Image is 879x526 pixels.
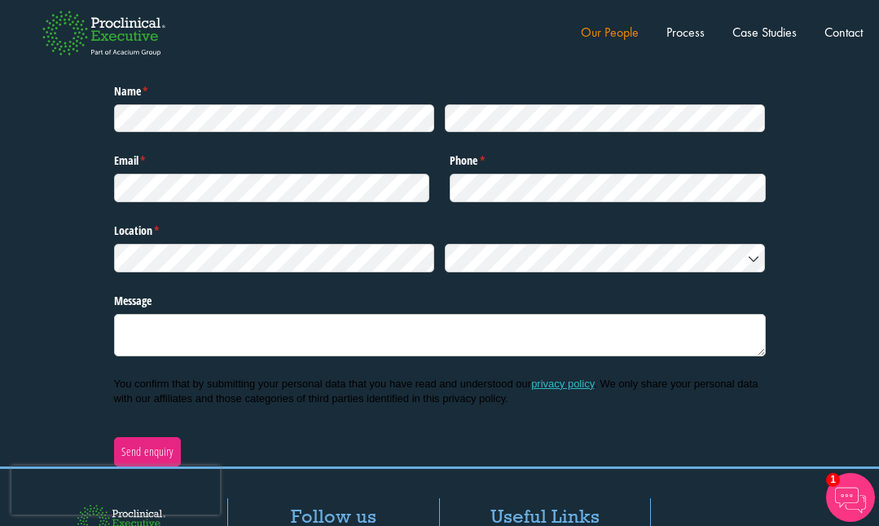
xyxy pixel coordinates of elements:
a: Case Studies [732,24,797,41]
img: Chatbot [826,473,875,522]
a: privacy policy [531,378,594,390]
label: Email [114,148,430,169]
label: Phone [450,148,766,169]
input: Country [445,244,766,272]
input: State / Province / Region [114,244,435,272]
legend: Location [114,218,766,239]
label: Message [114,288,766,309]
input: Last [445,104,766,133]
a: Our People [581,24,639,41]
iframe: reCAPTCHA [11,466,220,515]
span: 1 [826,473,840,487]
p: You confirm that by submitting your personal data that you have read and understood our . We only... [114,377,766,406]
h4: Follow us [240,506,427,526]
legend: Name [114,78,766,99]
h4: Useful Links [452,506,639,526]
button: Send enquiry [114,437,181,466]
span: Send enquiry [121,443,174,461]
a: Process [666,24,705,41]
input: First [114,104,435,133]
a: Contact [824,24,863,41]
